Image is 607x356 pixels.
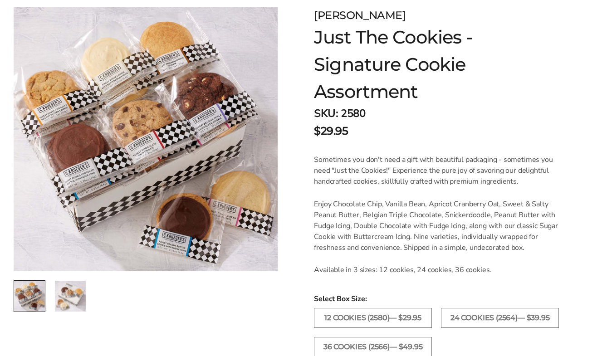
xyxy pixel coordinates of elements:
span: $29.95 [314,123,348,139]
a: 1 / 2 [14,280,45,312]
span: 2580 [341,106,365,121]
label: 24 COOKIES (2564)— $39.95 [441,308,559,328]
div: [PERSON_NAME] [314,7,562,24]
p: Available in 3 sizes: 12 cookies, 24 cookies, 36 cookies. [314,264,562,275]
label: 12 COOKIES (2580)— $29.95 [314,308,432,328]
p: Sometimes you don't need a gift with beautiful packaging - sometimes you need "Just the Cookies!"... [314,154,562,187]
p: Enjoy Chocolate Chip, Vanilla Bean, Apricot Cranberry Oat, Sweet & Salty Peanut Butter, Belgian T... [314,199,562,253]
span: Select Box Size: [314,293,562,304]
a: 2 / 2 [54,280,86,312]
img: Just The Cookies - Signature Cookie Assortment [14,281,45,312]
img: Just The Cookies - Signature Cookie Assortment [55,281,86,312]
img: Just The Cookies - Signature Cookie Assortment [14,7,278,271]
strong: SKU: [314,106,338,121]
h1: Just The Cookies - Signature Cookie Assortment [314,24,562,105]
